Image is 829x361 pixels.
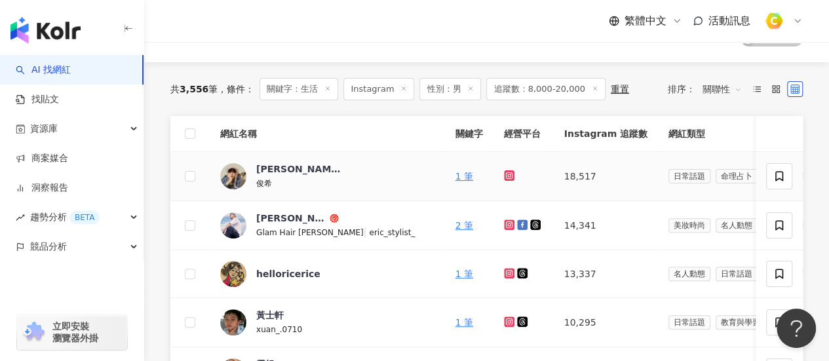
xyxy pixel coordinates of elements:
[256,212,327,225] div: [PERSON_NAME] hair stylist
[16,181,68,195] a: 洞察報告
[170,84,218,94] div: 共 筆
[220,261,434,287] a: KOL Avatarhelloricerice
[256,179,272,188] span: 俊希
[369,228,415,237] span: eric_stylist_
[52,320,98,344] span: 立即安裝 瀏覽器外掛
[611,84,629,94] div: 重置
[455,220,473,231] a: 2 筆
[554,250,658,298] td: 13,337
[256,325,302,334] span: xuan_.0710
[716,169,758,183] span: 命理占卜
[210,116,445,152] th: 網紅名稱
[554,298,658,347] td: 10,295
[708,14,750,27] span: 活動訊息
[716,267,758,281] span: 日常話題
[220,309,434,336] a: KOL Avatar黃士軒xuan_.0710
[762,9,786,33] img: %E6%96%B9%E5%BD%A2%E7%B4%94.png
[30,114,58,143] span: 資源庫
[220,212,246,238] img: KOL Avatar
[668,79,749,100] div: 排序：
[554,201,658,250] td: 14,341
[180,84,208,94] span: 3,556
[16,213,25,222] span: rise
[30,232,67,261] span: 競品分析
[343,78,414,100] span: Instagram
[554,152,658,201] td: 18,517
[220,212,434,239] a: KOL Avatar[PERSON_NAME] hair stylistGlam Hair [PERSON_NAME]|eric_stylist_
[220,163,246,189] img: KOL Avatar
[220,261,246,287] img: KOL Avatar
[69,211,100,224] div: BETA
[625,14,666,28] span: 繁體中文
[716,315,765,330] span: 教育與學習
[445,116,493,152] th: 關鍵字
[419,78,481,100] span: 性別：男
[17,314,127,350] a: chrome extension立即安裝 瀏覽器外掛
[455,269,473,279] a: 1 筆
[364,227,370,237] span: |
[716,218,758,233] span: 名人動態
[777,309,816,348] iframe: Help Scout Beacon - Open
[486,78,605,100] span: 追蹤數：8,000-20,000
[554,116,658,152] th: Instagram 追蹤數
[455,317,473,328] a: 1 筆
[218,84,254,94] span: 條件 ：
[256,309,284,322] div: 黃士軒
[16,152,68,165] a: 商案媒合
[30,202,100,232] span: 趨勢分析
[668,315,710,330] span: 日常話題
[256,267,320,280] div: helloricerice
[256,228,364,237] span: Glam Hair [PERSON_NAME]
[668,218,710,233] span: 美妝時尚
[493,116,554,152] th: 經營平台
[668,169,710,183] span: 日常話題
[21,322,47,343] img: chrome extension
[703,79,742,100] span: 關聯性
[256,162,341,176] div: [PERSON_NAME]
[668,267,710,281] span: 名人動態
[16,64,71,77] a: searchAI 找網紅
[220,309,246,335] img: KOL Avatar
[220,162,434,190] a: KOL Avatar[PERSON_NAME]俊希
[455,171,473,181] a: 1 筆
[260,78,338,100] span: 關鍵字：生活
[10,17,81,43] img: logo
[16,93,59,106] a: 找貼文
